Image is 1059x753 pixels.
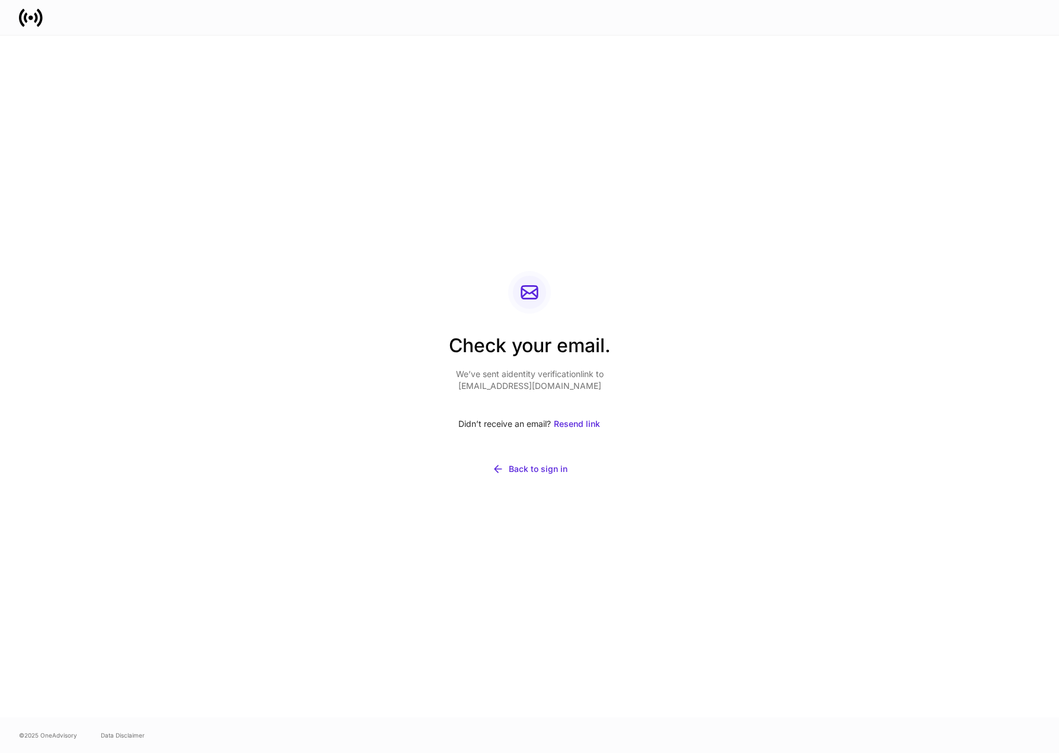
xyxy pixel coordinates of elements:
[553,411,601,437] button: Resend link
[449,333,611,368] h2: Check your email.
[449,456,611,482] button: Back to sign in
[449,368,611,392] p: We’ve sent a identity verification link to [EMAIL_ADDRESS][DOMAIN_NAME]
[449,411,611,437] div: Didn’t receive an email?
[554,418,600,430] div: Resend link
[509,463,567,475] div: Back to sign in
[19,730,77,740] span: © 2025 OneAdvisory
[101,730,145,740] a: Data Disclaimer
